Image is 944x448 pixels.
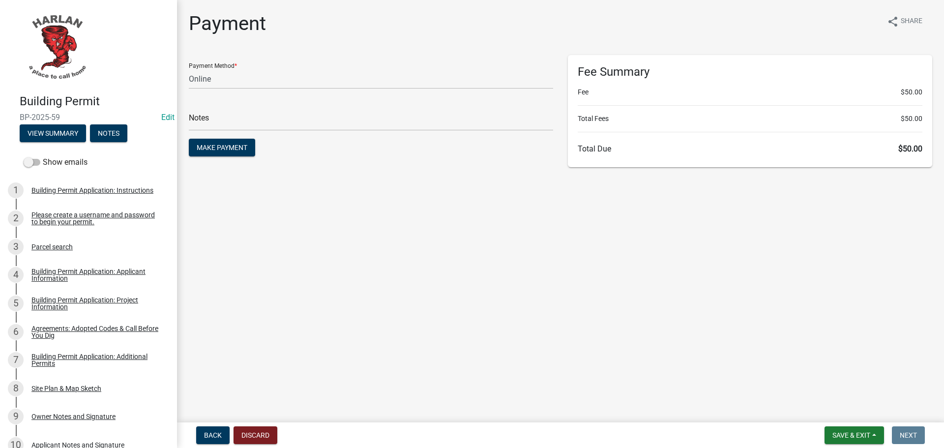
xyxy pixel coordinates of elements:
img: City of Harlan, Iowa [20,10,93,84]
button: Notes [90,124,127,142]
h1: Payment [189,12,266,35]
span: Share [901,16,922,28]
div: Please create a username and password to begin your permit. [31,211,161,225]
li: Total Fees [578,114,922,124]
button: Discard [234,426,277,444]
wm-modal-confirm: Edit Application Number [161,113,175,122]
div: 3 [8,239,24,255]
button: Make Payment [189,139,255,156]
h6: Fee Summary [578,65,922,79]
div: Building Permit Application: Project Information [31,297,161,310]
div: 1 [8,182,24,198]
button: shareShare [879,12,930,31]
div: Site Plan & Map Sketch [31,385,101,392]
button: Next [892,426,925,444]
div: Owner Notes and Signature [31,413,116,420]
button: View Summary [20,124,86,142]
div: Building Permit Application: Additional Permits [31,353,161,367]
wm-modal-confirm: Notes [90,130,127,138]
i: share [887,16,899,28]
div: 8 [8,381,24,396]
span: Make Payment [197,144,247,151]
wm-modal-confirm: Summary [20,130,86,138]
div: 7 [8,352,24,368]
span: Save & Exit [832,431,870,439]
h6: Total Due [578,144,922,153]
div: 2 [8,210,24,226]
div: 4 [8,267,24,283]
button: Save & Exit [825,426,884,444]
span: Next [900,431,917,439]
div: Building Permit Application: Applicant Information [31,268,161,282]
li: Fee [578,87,922,97]
h4: Building Permit [20,94,169,109]
div: 9 [8,409,24,424]
div: Building Permit Application: Instructions [31,187,153,194]
label: Show emails [24,156,88,168]
div: 5 [8,296,24,311]
div: 6 [8,324,24,340]
span: Back [204,431,222,439]
span: $50.00 [901,114,922,124]
button: Back [196,426,230,444]
span: BP-2025-59 [20,113,157,122]
div: Parcel search [31,243,73,250]
div: Agreements: Adopted Codes & Call Before You Dig [31,325,161,339]
a: Edit [161,113,175,122]
span: $50.00 [901,87,922,97]
span: $50.00 [898,144,922,153]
